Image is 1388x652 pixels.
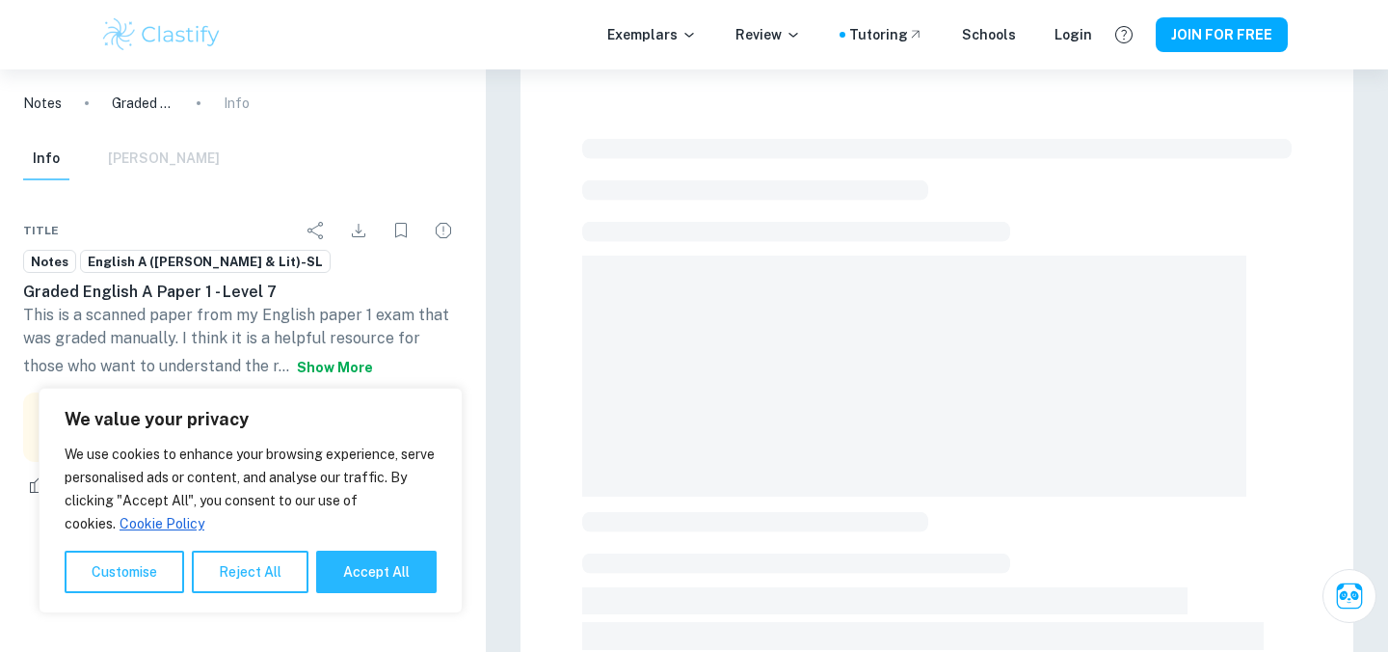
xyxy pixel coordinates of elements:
[192,551,308,593] button: Reject All
[112,93,173,114] p: Graded English A Paper 1 - Level 7
[962,24,1016,45] a: Schools
[849,24,923,45] a: Tutoring
[23,93,62,114] a: Notes
[735,24,801,45] p: Review
[316,551,437,593] button: Accept All
[1054,24,1092,45] a: Login
[424,211,463,250] div: Report issue
[1322,569,1376,623] button: Ask Clai
[23,304,463,385] p: This is a scanned paper from my English paper 1 exam that was graded manually. I think it is a he...
[23,281,463,304] h6: Graded English A Paper 1 - Level 7
[23,138,69,180] button: Info
[23,470,89,501] div: Like
[39,388,463,613] div: We value your privacy
[65,408,437,431] p: We value your privacy
[80,250,331,274] a: English A ([PERSON_NAME] & Lit)-SL
[81,253,330,272] span: English A ([PERSON_NAME] & Lit)-SL
[24,253,75,272] span: Notes
[289,350,381,385] button: Show more
[23,516,463,530] span: Example of past student work. For reference on structure and expectations only. Do not copy.
[100,15,223,54] img: Clastify logo
[119,515,205,532] a: Cookie Policy
[607,24,697,45] p: Exemplars
[65,551,184,593] button: Customise
[23,250,76,274] a: Notes
[382,211,420,250] div: Bookmark
[339,211,378,250] div: Download
[1156,17,1288,52] button: JOIN FOR FREE
[224,93,250,114] p: Info
[297,211,335,250] div: Share
[23,222,59,239] span: Title
[65,443,437,535] p: We use cookies to enhance your browsing experience, serve personalised ads or content, and analys...
[1108,18,1140,51] button: Help and Feedback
